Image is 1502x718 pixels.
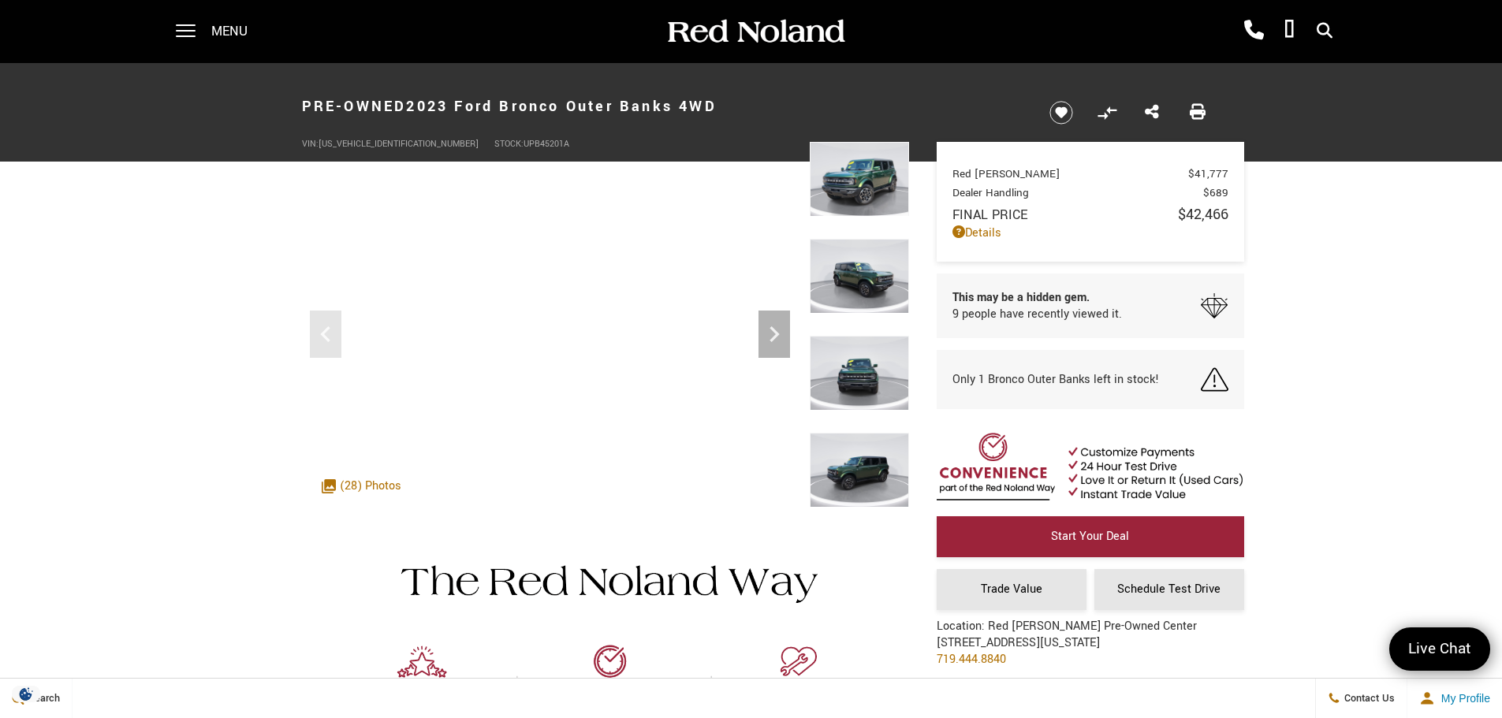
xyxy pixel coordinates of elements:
span: $42,466 [1178,204,1228,225]
span: $689 [1203,185,1228,200]
a: Final Price $42,466 [952,204,1228,225]
span: Dealer Handling [952,185,1203,200]
button: Compare Vehicle [1095,101,1119,125]
span: Stock: [494,138,524,150]
h1: 2023 Ford Bronco Outer Banks 4WD [302,75,1023,138]
a: Schedule Test Drive [1094,569,1244,610]
button: Save vehicle [1044,100,1079,125]
span: Schedule Test Drive [1117,581,1221,597]
img: Used 2023 Eruption Green Metallic Ford Outer Banks image 1 [810,142,909,217]
span: 9 people have recently viewed it. [952,306,1122,322]
div: Next [758,311,790,358]
div: (28) Photos [314,470,409,502]
span: VIN: [302,138,319,150]
span: Trade Value [981,581,1042,597]
section: Click to Open Cookie Consent Modal [8,686,44,702]
a: Print this Pre-Owned 2023 Ford Bronco Outer Banks 4WD [1190,102,1206,123]
strong: Pre-Owned [302,96,407,117]
a: Details [952,225,1228,241]
span: This may be a hidden gem. [952,289,1122,306]
span: Final Price [952,206,1178,224]
a: Live Chat [1389,627,1490,671]
img: Used 2023 Eruption Green Metallic Ford Outer Banks image 4 [810,433,909,508]
button: Open user profile menu [1407,679,1502,718]
a: Start Your Deal [937,516,1244,557]
a: 719.444.8840 [937,651,1006,668]
img: Used 2023 Eruption Green Metallic Ford Outer Banks image 3 [810,336,909,411]
span: Start Your Deal [1051,528,1129,545]
span: Contact Us [1340,691,1395,705]
span: UPB45201A [524,138,569,150]
span: $41,777 [1188,166,1228,181]
img: Used 2023 Eruption Green Metallic Ford Outer Banks image 2 [810,239,909,314]
div: Location: Red [PERSON_NAME] Pre-Owned Center [STREET_ADDRESS][US_STATE] [937,618,1197,679]
span: Only 1 Bronco Outer Banks left in stock! [952,371,1159,388]
a: Dealer Handling $689 [952,185,1228,200]
a: Share this Pre-Owned 2023 Ford Bronco Outer Banks 4WD [1145,102,1159,123]
img: Opt-Out Icon [8,686,44,702]
span: [US_VEHICLE_IDENTIFICATION_NUMBER] [319,138,479,150]
img: Red Noland Auto Group [665,18,846,46]
span: Live Chat [1400,638,1479,660]
iframe: Interactive Walkaround/Photo gallery of the vehicle/product [302,142,798,514]
span: My Profile [1435,692,1490,705]
a: Red [PERSON_NAME] $41,777 [952,166,1228,181]
span: Red [PERSON_NAME] [952,166,1188,181]
a: Trade Value [937,569,1086,610]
